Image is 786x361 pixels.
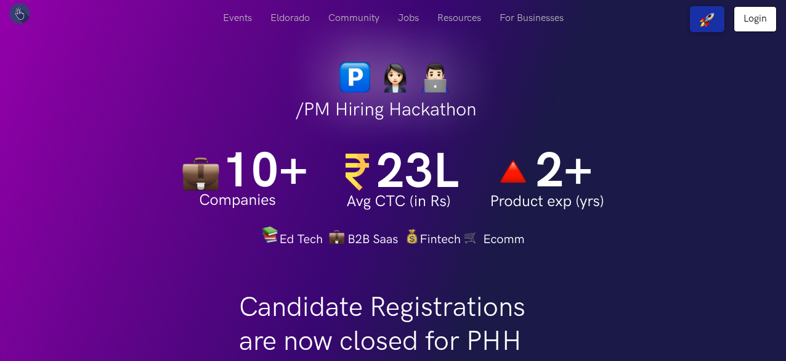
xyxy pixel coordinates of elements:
a: Events [214,6,261,30]
img: rocket [700,12,715,27]
h1: Candidate Registrations are now closed for PHH [239,291,547,359]
a: Login [734,6,777,32]
a: Eldorado [261,6,319,30]
img: UXHack logo [9,3,30,24]
a: Resources [428,6,490,30]
a: Jobs [389,6,428,30]
a: Community [319,6,389,30]
a: For Businesses [490,6,573,30]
